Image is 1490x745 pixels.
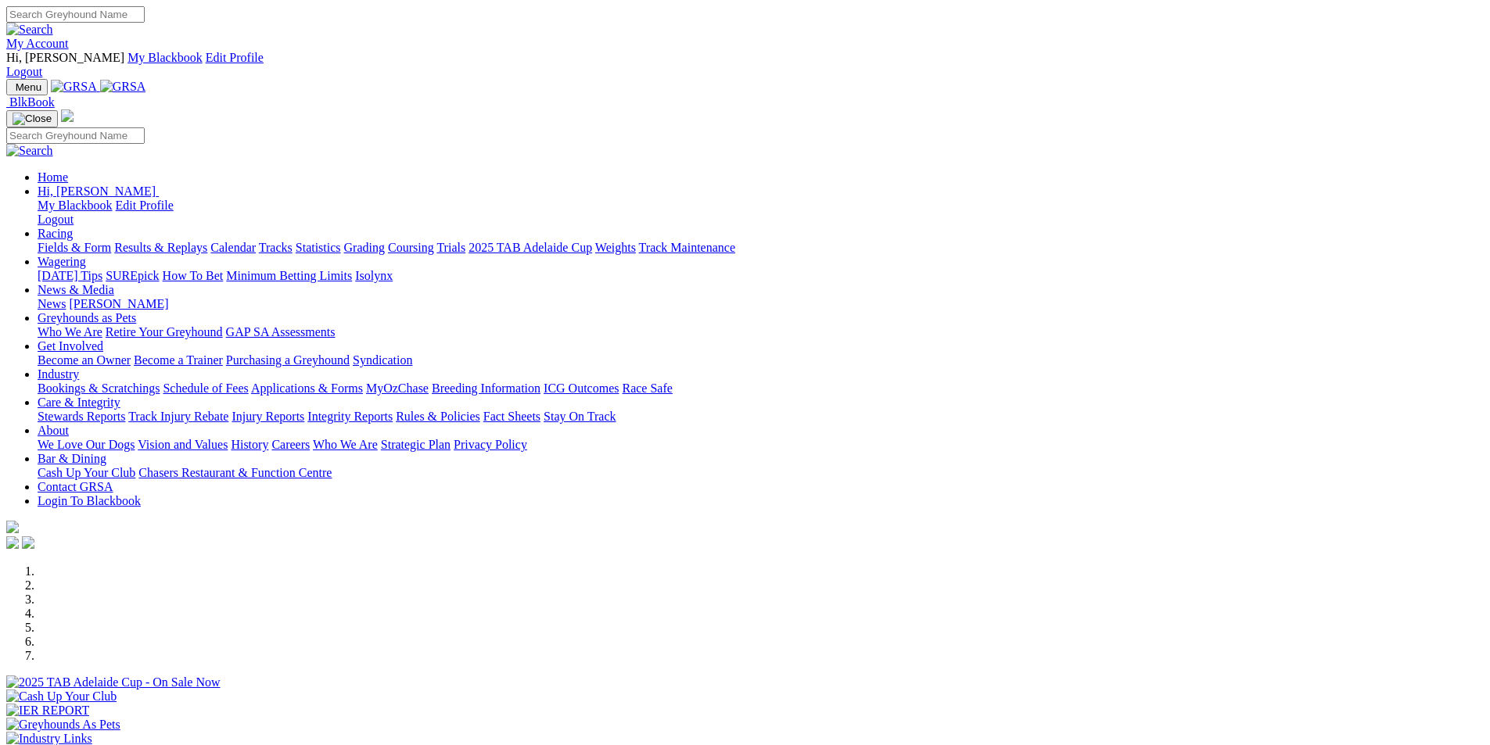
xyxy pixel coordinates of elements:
a: My Blackbook [38,199,113,212]
a: Become a Trainer [134,353,223,367]
img: 2025 TAB Adelaide Cup - On Sale Now [6,675,221,689]
a: We Love Our Dogs [38,438,135,451]
img: Search [6,144,53,158]
a: News [38,297,66,310]
div: Bar & Dining [38,466,1484,480]
a: Fact Sheets [483,410,540,423]
a: Careers [271,438,310,451]
a: Hi, [PERSON_NAME] [38,184,159,198]
div: About [38,438,1484,452]
a: Privacy Policy [454,438,527,451]
a: BlkBook [6,95,55,109]
img: GRSA [51,80,97,94]
a: Track Maintenance [639,241,735,254]
a: Weights [595,241,636,254]
a: Who We Are [38,325,102,338]
a: Get Involved [38,339,103,353]
a: Home [38,170,68,184]
span: Menu [16,81,41,93]
a: Isolynx [355,269,393,282]
a: Become an Owner [38,353,131,367]
a: Bar & Dining [38,452,106,465]
a: Breeding Information [432,381,540,395]
div: Care & Integrity [38,410,1484,424]
a: [PERSON_NAME] [69,297,168,310]
a: Rules & Policies [396,410,480,423]
div: News & Media [38,297,1484,311]
img: facebook.svg [6,536,19,549]
a: MyOzChase [366,381,429,395]
a: Integrity Reports [307,410,393,423]
a: Results & Replays [114,241,207,254]
a: My Blackbook [127,51,203,64]
button: Toggle navigation [6,79,48,95]
a: Edit Profile [116,199,174,212]
a: Contact GRSA [38,480,113,493]
input: Search [6,6,145,23]
a: Logout [6,65,42,78]
a: ICG Outcomes [544,381,619,395]
a: Stewards Reports [38,410,125,423]
a: Edit Profile [206,51,264,64]
img: Cash Up Your Club [6,689,117,704]
div: Get Involved [38,353,1484,367]
a: Care & Integrity [38,396,120,409]
span: Hi, [PERSON_NAME] [38,184,156,198]
a: Tracks [259,241,293,254]
img: GRSA [100,80,146,94]
span: Hi, [PERSON_NAME] [6,51,124,64]
a: Coursing [388,241,434,254]
a: [DATE] Tips [38,269,102,282]
a: Grading [344,241,385,254]
button: Toggle navigation [6,110,58,127]
div: Hi, [PERSON_NAME] [38,199,1484,227]
div: Wagering [38,269,1484,283]
span: BlkBook [9,95,55,109]
a: Industry [38,367,79,381]
a: Purchasing a Greyhound [226,353,350,367]
a: My Account [6,37,69,50]
a: Statistics [296,241,341,254]
a: Wagering [38,255,86,268]
div: Racing [38,241,1484,255]
a: Fields & Form [38,241,111,254]
img: Greyhounds As Pets [6,718,120,732]
a: Chasers Restaurant & Function Centre [138,466,332,479]
img: logo-grsa-white.png [6,521,19,533]
img: logo-grsa-white.png [61,109,74,122]
a: Race Safe [622,381,672,395]
a: 2025 TAB Adelaide Cup [469,241,592,254]
img: Search [6,23,53,37]
a: News & Media [38,283,114,296]
div: Industry [38,381,1484,396]
div: My Account [6,51,1484,79]
a: Logout [38,213,74,226]
a: Racing [38,227,73,240]
a: SUREpick [106,269,159,282]
a: Greyhounds as Pets [38,311,136,324]
img: Close [13,113,52,125]
a: GAP SA Assessments [226,325,336,338]
a: Strategic Plan [381,438,451,451]
div: Greyhounds as Pets [38,325,1484,339]
a: History [231,438,268,451]
a: Minimum Betting Limits [226,269,352,282]
a: Retire Your Greyhound [106,325,223,338]
a: About [38,424,69,437]
img: twitter.svg [22,536,34,549]
a: Schedule of Fees [163,381,248,395]
a: Who We Are [313,438,378,451]
img: IER REPORT [6,704,89,718]
a: Injury Reports [232,410,304,423]
a: Login To Blackbook [38,494,141,507]
a: Cash Up Your Club [38,466,135,479]
a: Stay On Track [544,410,616,423]
a: Applications & Forms [251,381,363,395]
a: Vision and Values [138,438,228,451]
a: Syndication [353,353,412,367]
input: Search [6,127,145,144]
a: Calendar [210,241,256,254]
a: Track Injury Rebate [128,410,228,423]
a: Bookings & Scratchings [38,381,160,395]
a: How To Bet [163,269,224,282]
